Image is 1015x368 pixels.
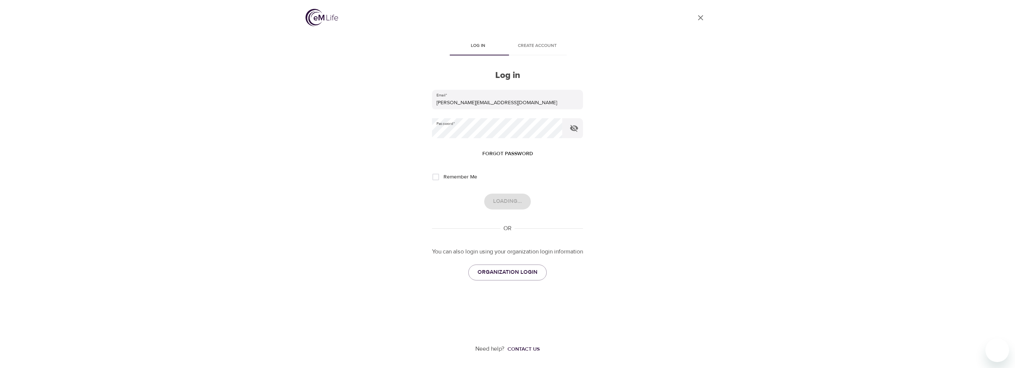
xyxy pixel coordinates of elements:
[306,9,338,26] img: logo
[505,345,540,353] a: Contact us
[512,42,562,50] span: Create account
[453,42,503,50] span: Log in
[479,147,536,161] button: Forgot password
[432,38,583,55] div: disabled tabs example
[482,149,533,159] span: Forgot password
[475,345,505,353] p: Need help?
[500,224,515,233] div: OR
[468,265,547,280] a: ORGANIZATION LOGIN
[692,9,709,27] a: close
[444,173,477,181] span: Remember Me
[507,345,540,353] div: Contact us
[478,268,537,277] span: ORGANIZATION LOGIN
[432,248,583,256] p: You can also login using your organization login information
[985,338,1009,362] iframe: Button to launch messaging window
[432,70,583,81] h2: Log in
